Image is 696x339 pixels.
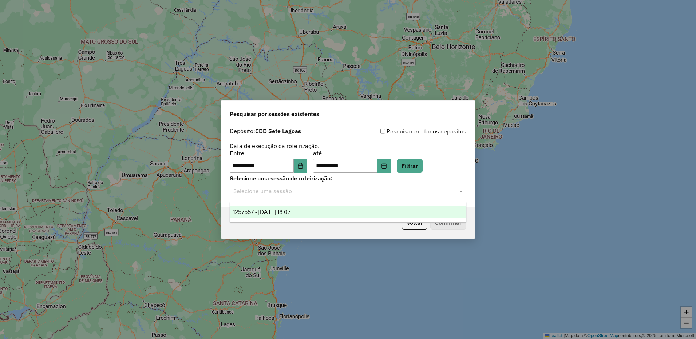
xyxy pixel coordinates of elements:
span: 1257557 - [DATE] 18:07 [233,209,290,215]
ng-dropdown-panel: Options list [230,202,466,223]
label: Selecione uma sessão de roteirização: [230,174,466,183]
button: Choose Date [377,159,391,173]
button: Choose Date [294,159,308,173]
label: Entre [230,149,307,157]
div: Pesquisar em todos depósitos [348,127,466,136]
label: Data de execução da roteirização: [230,141,320,150]
label: Depósito: [230,127,301,135]
span: Pesquisar por sessões existentes [230,109,319,118]
button: Filtrar [397,159,423,173]
button: Voltar [402,216,427,230]
strong: CDD Sete Lagoas [255,127,301,135]
label: até [313,149,391,157]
